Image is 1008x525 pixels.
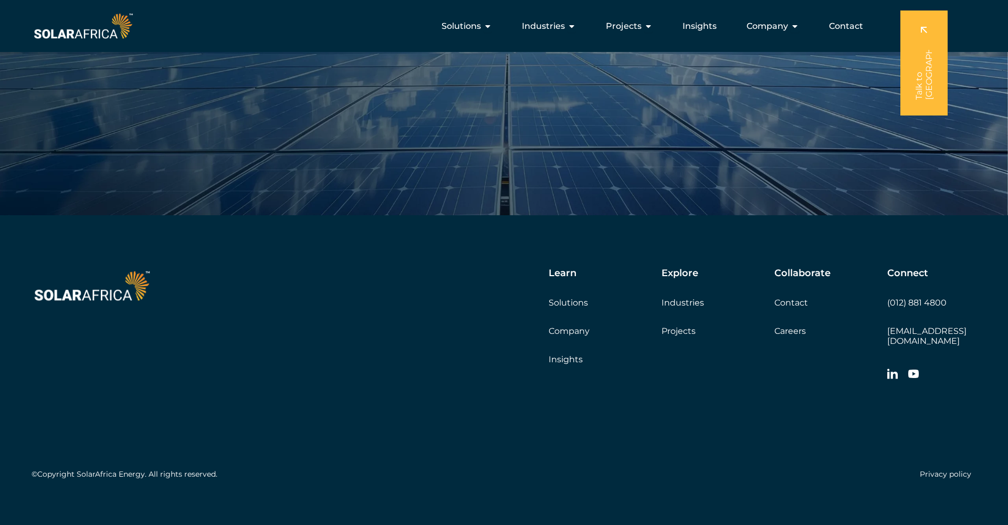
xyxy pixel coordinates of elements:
[887,298,947,308] a: (012) 881 4800
[31,470,217,479] h5: ©Copyright SolarAfrica Energy. All rights reserved.
[747,20,788,33] span: Company
[774,326,806,336] a: Careers
[774,298,808,308] a: Contact
[549,326,590,336] a: Company
[661,298,704,308] a: Industries
[661,326,696,336] a: Projects
[887,268,928,279] h5: Connect
[135,16,871,37] div: Menu Toggle
[549,268,576,279] h5: Learn
[887,326,967,346] a: [EMAIL_ADDRESS][DOMAIN_NAME]
[135,16,871,37] nav: Menu
[774,268,831,279] h5: Collaborate
[920,469,971,479] a: Privacy policy
[549,298,588,308] a: Solutions
[829,20,863,33] a: Contact
[682,20,717,33] a: Insights
[661,268,698,279] h5: Explore
[606,20,642,33] span: Projects
[522,20,565,33] span: Industries
[442,20,481,33] span: Solutions
[549,354,583,364] a: Insights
